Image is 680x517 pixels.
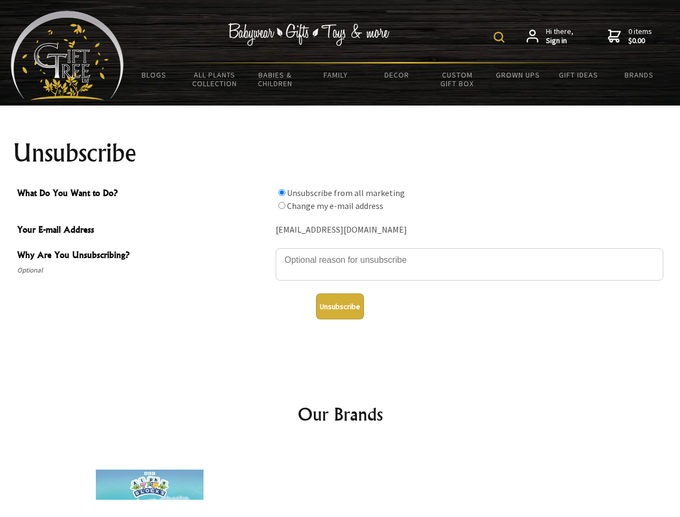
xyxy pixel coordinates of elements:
[287,200,383,211] label: Change my e-mail address
[185,64,246,95] a: All Plants Collection
[17,248,270,264] span: Why Are You Unsubscribing?
[608,27,652,46] a: 0 items$0.00
[316,294,364,319] button: Unsubscribe
[287,187,405,198] label: Unsubscribe from all marketing
[546,36,573,46] strong: Sign in
[278,189,285,196] input: What Do You Want to Do?
[494,32,504,43] img: product search
[366,64,427,86] a: Decor
[628,26,652,46] span: 0 items
[17,223,270,239] span: Your E-mail Address
[609,64,670,86] a: Brands
[13,140,668,166] h1: Unsubscribe
[487,64,548,86] a: Grown Ups
[22,401,659,427] h2: Our Brands
[527,27,573,46] a: Hi there,Sign in
[228,23,390,46] img: Babywear - Gifts - Toys & more
[17,264,270,277] span: Optional
[546,27,573,46] span: Hi there,
[548,64,609,86] a: Gift Ideas
[11,11,124,100] img: Babyware - Gifts - Toys and more...
[628,36,652,46] strong: $0.00
[276,248,663,281] textarea: Why Are You Unsubscribing?
[245,64,306,95] a: Babies & Children
[124,64,185,86] a: BLOGS
[276,222,663,239] div: [EMAIL_ADDRESS][DOMAIN_NAME]
[306,64,367,86] a: Family
[278,202,285,209] input: What Do You Want to Do?
[17,186,270,202] span: What Do You Want to Do?
[427,64,488,95] a: Custom Gift Box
